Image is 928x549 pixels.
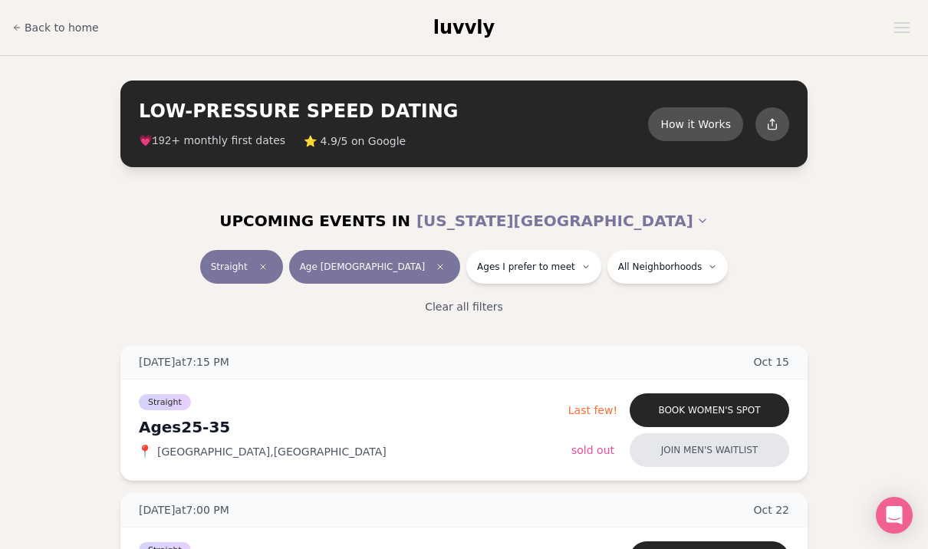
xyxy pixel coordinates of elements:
button: All Neighborhoods [607,250,728,284]
div: Ages 25-35 [139,416,568,438]
button: Book women's spot [630,393,789,427]
span: Straight [211,261,248,273]
span: Age [DEMOGRAPHIC_DATA] [300,261,425,273]
button: [US_STATE][GEOGRAPHIC_DATA] [416,204,709,238]
button: Clear all filters [416,290,512,324]
span: ⭐ 4.9/5 on Google [304,133,406,149]
button: Open menu [888,16,916,39]
button: Ages I prefer to meet [466,250,601,284]
span: Straight [139,394,191,410]
span: Last few! [568,404,617,416]
span: Oct 22 [754,502,790,518]
span: 📍 [139,445,151,458]
span: [DATE] at 7:15 PM [139,354,229,370]
button: Join men's waitlist [630,433,789,467]
span: Oct 15 [754,354,790,370]
div: Open Intercom Messenger [876,497,913,534]
span: Back to home [25,20,99,35]
span: 192 [152,135,171,147]
span: [DATE] at 7:00 PM [139,502,229,518]
button: StraightClear event type filter [200,250,283,284]
span: [GEOGRAPHIC_DATA] , [GEOGRAPHIC_DATA] [157,444,387,459]
span: UPCOMING EVENTS IN [219,210,410,232]
span: Sold Out [571,444,614,456]
h2: LOW-PRESSURE SPEED DATING [139,99,648,123]
span: Clear age [431,258,449,276]
span: All Neighborhoods [618,261,702,273]
span: Ages I prefer to meet [477,261,575,273]
span: Clear event type filter [254,258,272,276]
a: Back to home [12,12,99,43]
a: luvvly [433,15,495,40]
span: luvvly [433,17,495,38]
span: 💗 + monthly first dates [139,133,285,149]
button: Age [DEMOGRAPHIC_DATA]Clear age [289,250,460,284]
button: How it Works [648,107,743,141]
